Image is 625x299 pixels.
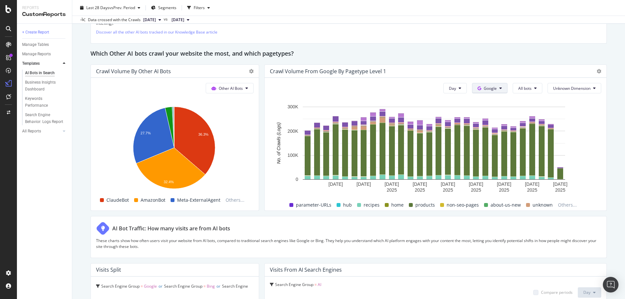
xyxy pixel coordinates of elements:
[533,201,553,209] span: unknown
[314,282,317,287] span: =
[25,79,62,93] div: Business Insights Dashboard
[194,5,205,10] div: Filters
[206,83,254,93] button: Other AI Bots
[287,153,298,158] text: 100K
[158,5,176,10] span: Segments
[22,128,41,135] div: All Reports
[553,86,590,91] span: Unknown Dimension
[541,290,573,295] div: Compare periods
[578,287,601,298] button: Day
[22,41,67,48] a: Manage Tables
[164,283,202,289] span: Search Engine Group
[96,103,252,195] svg: A chart.
[491,201,521,209] span: about-us-new
[583,290,590,295] span: Day
[219,86,243,91] span: Other AI Bots
[96,238,601,249] p: These charts show how often users visit your website from AI bots, compared to traditional search...
[471,187,481,192] text: 2025
[296,177,298,182] text: 0
[22,51,67,58] a: Manage Reports
[109,5,135,10] span: vs Prev. Period
[25,112,67,125] a: Search Engine Behavior: Logs Report
[527,187,537,192] text: 2025
[22,60,61,67] a: Templates
[203,283,206,289] span: =
[387,187,397,192] text: 2025
[270,68,386,75] div: Crawl Volume from Google by pagetype Level 1
[447,201,479,209] span: non-seo-pages
[101,283,140,289] span: Search Engine Group
[108,292,111,298] span: =
[391,201,404,209] span: home
[548,83,601,93] button: Unknown Dimension
[25,95,62,109] div: Keywords Performance
[164,16,169,22] span: vs
[472,83,507,93] button: Google
[144,283,157,289] span: Google
[143,17,156,23] span: 2025 Sep. 27th
[141,16,164,24] button: [DATE]
[172,17,184,23] span: 2025 Aug. 30th
[555,201,579,209] span: Others...
[141,196,165,204] span: AmazonBot
[22,29,49,36] div: + Create Report
[22,60,40,67] div: Templates
[415,187,425,192] text: 2025
[112,225,230,232] div: AI Bot Traffic: How many visits are from AI bots
[287,104,298,109] text: 300K
[513,83,542,93] button: All bots
[90,49,294,59] h2: Which Other AI bots crawl your website the most, and which pagetypes?
[525,181,539,186] text: [DATE]
[96,68,171,75] div: Crawl Volume by Other AI Bots
[90,49,607,59] div: Which Other AI bots crawl your website the most, and which pagetypes?
[96,29,217,35] a: Discover all the other AI bots tracked in our Knowledge Base article
[518,86,532,91] span: All bots
[443,83,467,93] button: Day
[25,79,67,93] a: Business Insights Dashboard
[553,181,567,186] text: [DATE]
[164,180,174,183] text: 32.4%
[90,64,259,211] div: Crawl Volume by Other AI BotsOther AI BotsA chart.ClaudeBotAmazonBotMeta-ExternalAgentOthers...
[449,86,456,91] span: Day
[484,86,497,91] span: Google
[385,181,399,186] text: [DATE]
[207,283,215,289] span: Bing
[415,201,435,209] span: products
[185,3,213,13] button: Filters
[88,17,141,23] div: Data crossed with the Crawls
[141,131,151,135] text: 27.7%
[148,3,179,13] button: Segments
[555,187,565,192] text: 2025
[25,112,63,125] div: Search Engine Behavior: Logs Report
[356,181,371,186] text: [DATE]
[22,11,67,18] div: CustomReports
[497,181,511,186] text: [DATE]
[25,70,67,76] a: AI Bots in Search
[318,282,321,287] span: AI
[275,282,313,287] span: Search Engine Group
[364,201,380,209] span: recipes
[499,187,509,192] text: 2025
[296,201,331,209] span: parameter-URLs
[469,181,483,186] text: [DATE]
[198,132,208,136] text: 36.3%
[270,103,598,195] svg: A chart.
[22,5,67,11] div: Reports
[216,283,220,289] span: or
[603,277,618,292] div: Open Intercom Messenger
[90,216,607,258] div: AI Bot Traffic: How many visits are from AI botsThese charts show how often users visit your webs...
[22,51,51,58] div: Manage Reports
[287,128,298,133] text: 200K
[328,181,343,186] text: [DATE]
[22,128,61,135] a: All Reports
[276,122,281,164] text: No. of Crawls (Logs)
[112,292,115,298] span: AI
[441,181,455,186] text: [DATE]
[22,41,49,48] div: Manage Tables
[264,64,607,211] div: Crawl Volume from Google by pagetype Level 1DayGoogleAll botsUnknown DimensionA chart.parameter-U...
[270,266,342,273] div: Visits from AI Search Engines
[141,283,143,289] span: =
[77,3,143,13] button: Last 28 DaysvsPrev. Period
[22,29,67,36] a: + Create Report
